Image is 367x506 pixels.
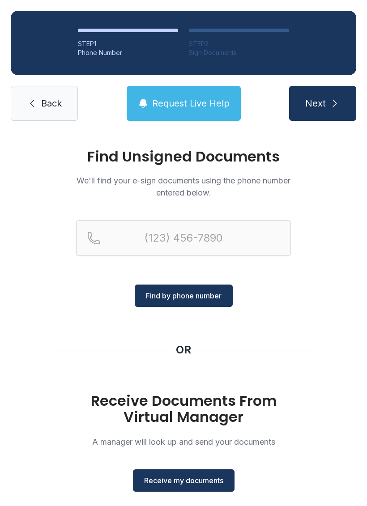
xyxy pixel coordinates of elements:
[146,290,222,301] span: Find by phone number
[78,48,178,57] div: Phone Number
[76,149,291,164] h1: Find Unsigned Documents
[305,97,326,110] span: Next
[76,174,291,199] p: We'll find your e-sign documents using the phone number entered below.
[189,48,289,57] div: Sign Documents
[189,39,289,48] div: STEP 2
[76,436,291,448] p: A manager will look up and send your documents
[176,343,191,357] div: OR
[78,39,178,48] div: STEP 1
[152,97,230,110] span: Request Live Help
[76,393,291,425] h1: Receive Documents From Virtual Manager
[144,475,223,486] span: Receive my documents
[76,220,291,256] input: Reservation phone number
[41,97,62,110] span: Back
